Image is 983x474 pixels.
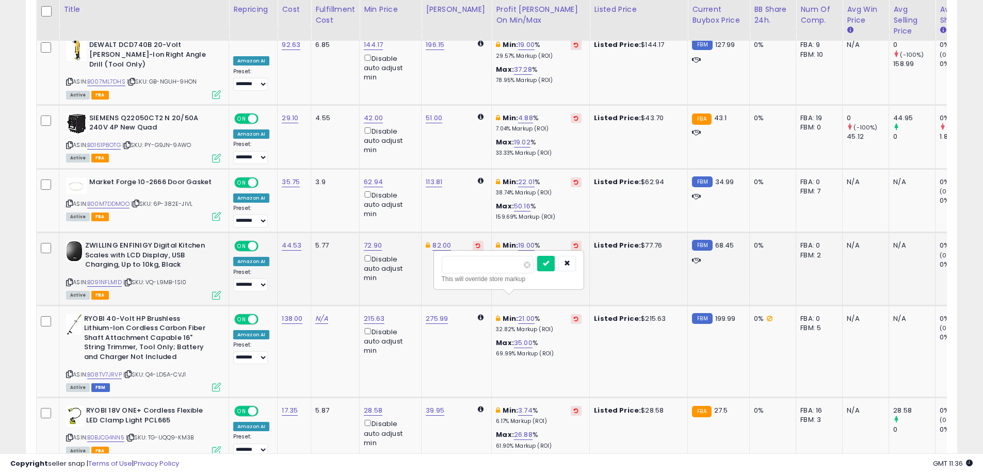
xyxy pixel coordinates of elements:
a: B08TV7JRVP [87,370,122,379]
small: (-100%) [853,123,877,132]
div: FBM: 10 [800,50,834,59]
div: Cost [282,4,307,15]
img: 51bbyyH6ULL._SL40_.jpg [66,113,87,134]
div: N/A [847,40,881,50]
i: This overrides the store level min markup for this listing [496,115,500,121]
small: (0%) [940,187,954,195]
small: FBM [692,39,712,50]
div: Amazon AI [233,193,269,203]
img: 31AkX0cLSJL._SL40_.jpg [66,406,84,427]
div: 0% [754,406,788,415]
div: seller snap | | [10,459,179,469]
p: 6.17% Markup (ROI) [496,418,582,425]
div: Fulfillment Cost [315,4,355,26]
span: OFF [257,178,273,187]
div: FBM: 2 [800,251,834,260]
small: (0%) [940,251,954,259]
a: 26.88 [514,430,533,440]
span: All listings currently available for purchase on Amazon [66,154,90,162]
div: N/A [893,241,927,250]
div: FBM: 5 [800,323,834,333]
a: 138.00 [282,314,302,324]
span: 127.99 [715,40,735,50]
span: ON [235,178,248,187]
div: Num of Comp. [800,4,838,26]
b: SIEMENS Q22050CT2 N 20/50A 240V 4P New Quad [89,113,215,135]
div: N/A [847,406,881,415]
div: Disable auto adjust min [364,189,413,219]
div: Min Price [364,4,417,15]
div: $28.58 [594,406,680,415]
div: FBA: 0 [800,177,834,187]
div: Amazon AI [233,129,269,139]
p: 61.90% Markup (ROI) [496,443,582,450]
a: 92.63 [282,40,300,50]
div: Listed Price [594,4,683,15]
b: ZWILLING ENFINIGY Digital Kitchen Scales with LCD Display, USB Charging, Up to 10kg, Black [85,241,211,272]
div: [PERSON_NAME] [426,4,487,15]
div: Avg BB Share [940,4,977,26]
div: 0% [940,333,981,342]
div: Amazon AI [233,422,269,431]
div: 0 [893,40,935,50]
div: 6.85 [315,40,351,50]
span: FBM [91,383,110,392]
i: Revert to store-level Min Markup [574,116,578,121]
div: % [496,138,582,157]
a: 3.74 [518,405,533,416]
img: 31h6bwFy9ML._SL40_.jpg [66,314,82,335]
div: Preset: [233,205,269,228]
b: Listed Price: [594,405,641,415]
strong: Copyright [10,459,48,468]
a: Privacy Policy [134,459,179,468]
div: 4.55 [315,113,351,123]
b: Max: [496,338,514,348]
i: This overrides the store level Dynamic Max Price for this listing [426,242,430,249]
div: Preset: [233,433,269,456]
span: OFF [257,315,273,323]
a: 19.00 [518,40,535,50]
div: Preset: [233,141,269,164]
span: | SKU: 6P-382E-JIVL [131,200,192,208]
a: 113.81 [426,177,442,187]
div: 0% [940,260,981,269]
div: FBM: 0 [800,123,834,132]
small: FBA [692,113,711,125]
div: ASIN: [66,406,221,454]
span: | SKU: VQ-L9MB-1SI0 [123,278,186,286]
div: % [496,40,582,59]
div: This will override store markup [442,274,576,284]
b: RYOBI 18V ONE+ Cordless Flexible LED Clamp Light PCL665 [86,406,212,428]
div: % [496,241,582,260]
span: 2025-09-13 11:36 GMT [933,459,973,468]
div: FBA: 0 [800,241,834,250]
p: 7.04% Markup (ROI) [496,125,582,133]
div: 0% [940,425,981,434]
a: 215.63 [364,314,384,324]
div: $215.63 [594,314,680,323]
div: 0% [940,177,981,187]
b: Min: [503,314,518,323]
div: 0 [893,132,935,141]
a: 44.53 [282,240,301,251]
div: Avg Selling Price [893,4,931,37]
p: 32.82% Markup (ROI) [496,326,582,333]
p: 69.99% Markup (ROI) [496,350,582,357]
b: Listed Price: [594,113,641,123]
small: FBA [692,406,711,417]
div: 45.12 [847,132,889,141]
div: FBA: 16 [800,406,834,415]
a: 4.88 [518,113,533,123]
small: FBM [692,176,712,187]
b: Min: [503,177,518,187]
i: Revert to store-level Min Markup [574,243,578,248]
div: ASIN: [66,177,221,220]
i: This overrides the store level min markup for this listing [496,242,500,249]
div: % [496,314,582,333]
span: | SKU: TG-UQQ9-KM3B [126,433,194,442]
div: FBM: 3 [800,415,834,424]
span: | SKU: GB-NGUH-9HON [127,77,197,86]
div: $77.76 [594,241,680,250]
b: Listed Price: [594,314,641,323]
div: 1.86% [940,132,981,141]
